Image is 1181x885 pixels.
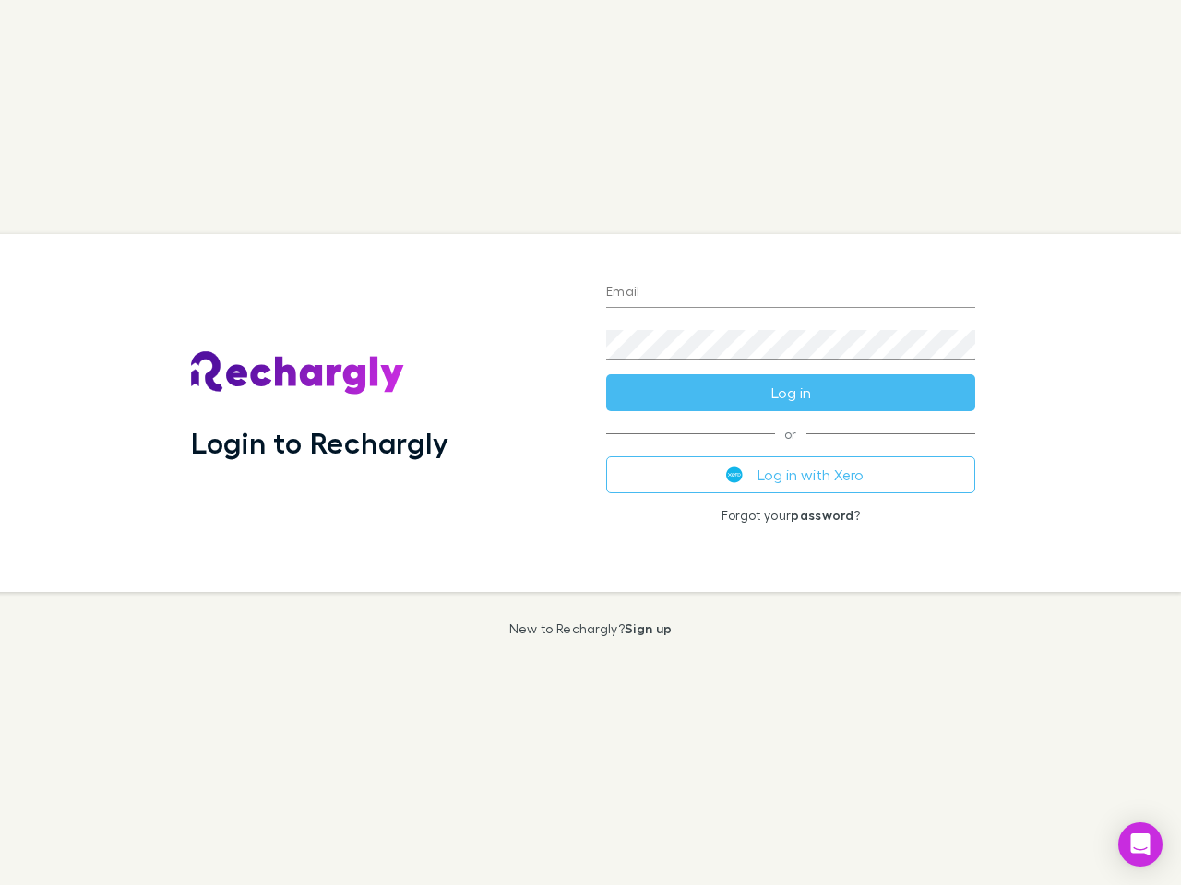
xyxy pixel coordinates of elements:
button: Log in [606,374,975,411]
a: password [791,507,853,523]
button: Log in with Xero [606,456,975,493]
p: New to Rechargly? [509,621,673,636]
span: or [606,433,975,434]
p: Forgot your ? [606,508,975,523]
img: Rechargly's Logo [191,351,405,395]
a: Sign up [625,620,672,636]
div: Open Intercom Messenger [1118,822,1163,867]
h1: Login to Rechargly [191,425,448,460]
img: Xero's logo [726,466,743,483]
